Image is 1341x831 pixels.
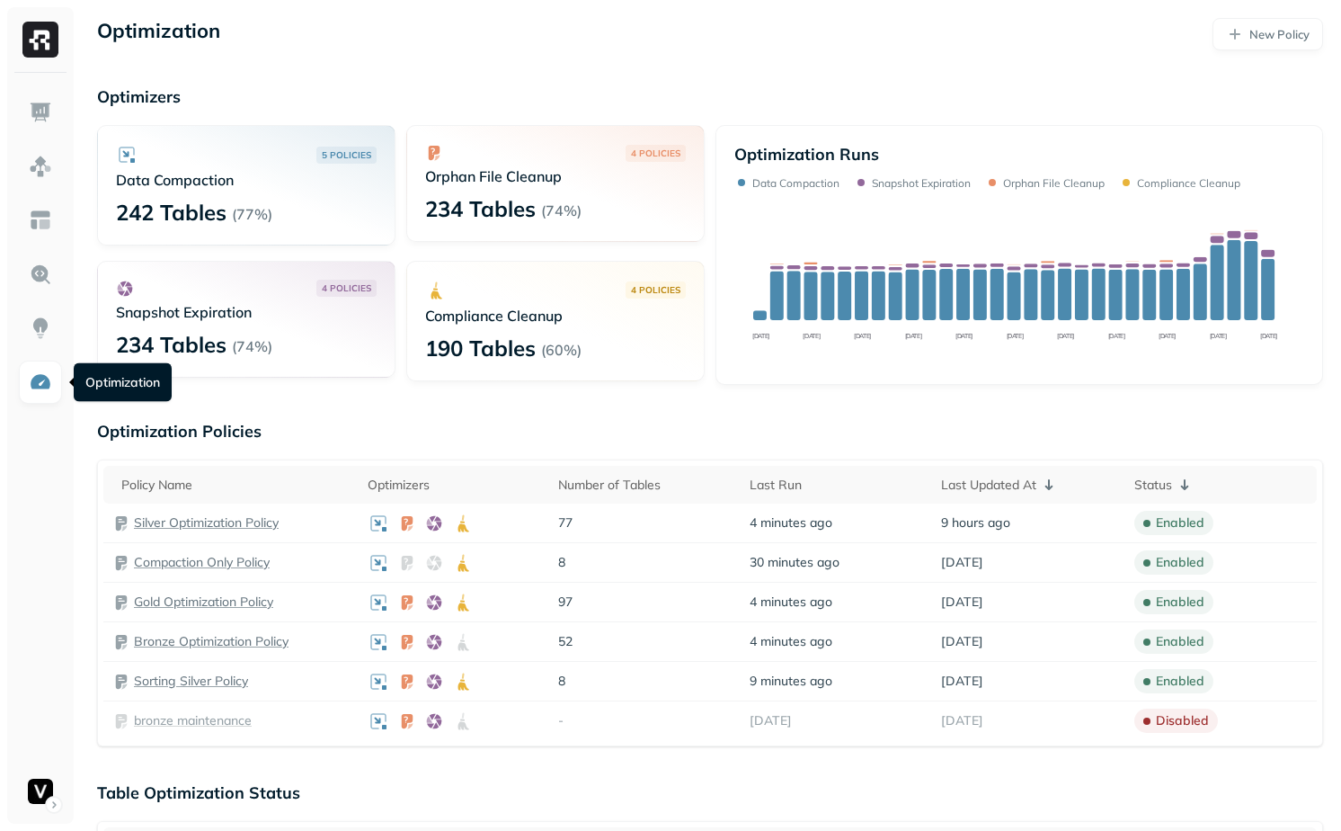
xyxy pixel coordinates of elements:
[134,594,273,611] a: Gold Optimization Policy
[29,263,52,286] img: Query Explorer
[558,554,732,571] p: 8
[116,171,377,189] p: Data Compaction
[1156,673,1204,690] p: enabled
[750,554,839,571] span: 30 minutes ago
[1212,18,1323,50] a: New Policy
[750,477,923,494] div: Last Run
[750,594,832,611] span: 4 minutes ago
[29,317,52,340] img: Insights
[955,332,972,340] tspan: [DATE]
[29,371,52,394] img: Optimization
[941,554,983,571] span: [DATE]
[941,594,983,611] span: [DATE]
[941,514,1010,532] span: 9 hours ago
[750,514,832,532] span: 4 minutes ago
[750,673,832,690] span: 9 minutes ago
[1134,474,1308,496] div: Status
[1260,332,1277,340] tspan: [DATE]
[750,712,792,729] span: [DATE]
[1108,332,1125,340] tspan: [DATE]
[558,633,732,650] p: 52
[322,148,371,162] p: 5 POLICIES
[558,673,732,690] p: 8
[750,633,832,650] span: 4 minutes ago
[28,779,53,804] img: Voodoo
[941,673,983,690] span: [DATE]
[322,281,371,295] p: 4 POLICIES
[121,477,350,494] div: Policy Name
[1156,712,1209,729] p: disabled
[134,554,270,571] a: Compaction Only Policy
[803,332,820,340] tspan: [DATE]
[134,633,289,650] a: Bronze Optimization Policy
[631,283,680,297] p: 4 POLICIES
[97,421,1323,442] p: Optimization Policies
[425,334,536,362] p: 190 Tables
[97,86,1323,107] p: Optimizers
[854,332,871,340] tspan: [DATE]
[1156,514,1204,532] p: enabled
[97,18,220,50] p: Optimization
[116,198,226,227] p: 242 Tables
[872,176,971,190] p: Snapshot Expiration
[558,477,732,494] div: Number of Tables
[425,307,686,325] p: Compliance Cleanup
[74,363,172,402] div: Optimization
[134,673,248,690] a: Sorting Silver Policy
[116,303,377,321] p: Snapshot Expiration
[134,514,279,532] a: Silver Optimization Policy
[1156,554,1204,571] p: enabled
[631,147,680,160] p: 4 POLICIES
[1156,633,1204,650] p: enabled
[752,332,769,340] tspan: [DATE]
[97,782,1323,803] p: Table Optimization Status
[752,176,839,190] p: Data Compaction
[941,474,1117,496] div: Last Updated At
[1057,332,1074,340] tspan: [DATE]
[1159,332,1176,340] tspan: [DATE]
[116,330,226,359] p: 234 Tables
[368,477,541,494] div: Optimizers
[425,167,686,185] p: Orphan File Cleanup
[558,514,732,532] p: 77
[1156,594,1204,611] p: enabled
[29,101,52,124] img: Dashboard
[134,712,252,729] a: bronze maintenance
[1210,332,1227,340] tspan: [DATE]
[1249,26,1310,43] p: New Policy
[1007,332,1024,340] tspan: [DATE]
[558,594,732,611] p: 97
[29,155,52,178] img: Assets
[734,144,879,165] p: Optimization Runs
[1137,176,1240,190] p: Compliance Cleanup
[941,633,983,650] span: [DATE]
[425,194,536,223] p: 234 Tables
[905,332,922,340] tspan: [DATE]
[232,205,272,223] p: ( 77% )
[941,712,983,729] span: [DATE]
[558,712,732,729] p: -
[541,201,582,219] p: ( 74% )
[232,337,272,355] p: ( 74% )
[1003,176,1105,190] p: Orphan File Cleanup
[29,209,52,232] img: Asset Explorer
[541,341,582,359] p: ( 60% )
[22,22,58,58] img: Ryft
